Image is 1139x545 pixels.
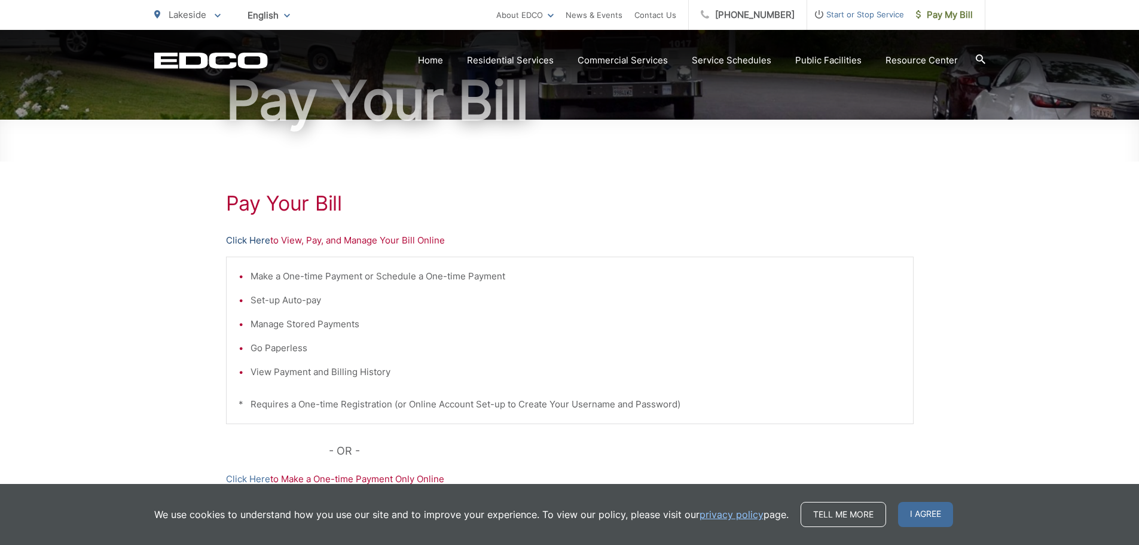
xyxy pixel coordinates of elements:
[634,8,676,22] a: Contact Us
[226,233,270,248] a: Click Here
[226,472,270,486] a: Click Here
[226,191,914,215] h1: Pay Your Bill
[898,502,953,527] span: I agree
[226,472,914,486] p: to Make a One-time Payment Only Online
[239,397,901,412] p: * Requires a One-time Registration (or Online Account Set-up to Create Your Username and Password)
[329,442,914,460] p: - OR -
[251,293,901,307] li: Set-up Auto-pay
[801,502,886,527] a: Tell me more
[795,53,862,68] a: Public Facilities
[496,8,554,22] a: About EDCO
[885,53,958,68] a: Resource Center
[700,507,764,522] a: privacy policy
[251,269,901,284] li: Make a One-time Payment or Schedule a One-time Payment
[692,53,771,68] a: Service Schedules
[418,53,443,68] a: Home
[467,53,554,68] a: Residential Services
[566,8,622,22] a: News & Events
[154,71,985,130] h1: Pay Your Bill
[226,233,914,248] p: to View, Pay, and Manage Your Bill Online
[251,341,901,355] li: Go Paperless
[578,53,668,68] a: Commercial Services
[239,5,299,26] span: English
[154,507,789,522] p: We use cookies to understand how you use our site and to improve your experience. To view our pol...
[251,365,901,379] li: View Payment and Billing History
[169,9,206,20] span: Lakeside
[154,52,268,69] a: EDCD logo. Return to the homepage.
[916,8,973,22] span: Pay My Bill
[251,317,901,331] li: Manage Stored Payments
